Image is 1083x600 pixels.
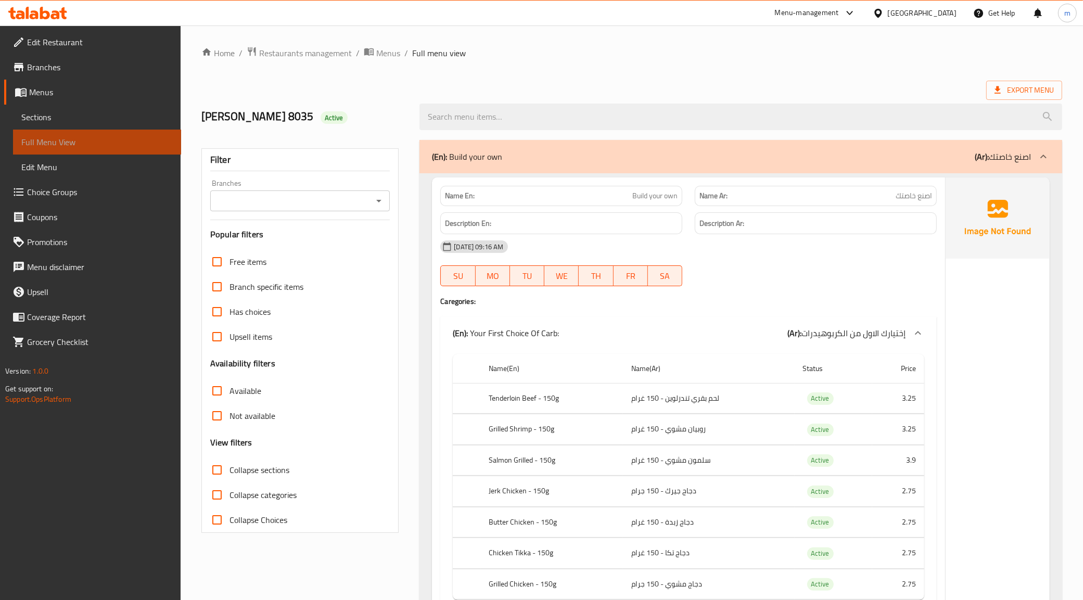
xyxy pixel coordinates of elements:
strong: Name En: [445,190,475,201]
span: Edit Restaurant [27,36,173,48]
span: Active [807,547,834,559]
button: TU [510,265,544,286]
td: سلمون مشوي - 150 غرام [623,445,795,476]
td: 3.25 [872,414,924,445]
button: SA [648,265,682,286]
a: Coupons [4,205,181,229]
th: Tenderloin Beef - 150g [480,383,623,414]
td: 2.75 [872,476,924,507]
span: m [1064,7,1071,19]
td: دجاج زبدة - 150 غرام [623,507,795,538]
a: Restaurants management [247,46,352,60]
span: Collapse sections [230,464,289,476]
span: Grocery Checklist [27,336,173,348]
td: 3.25 [872,383,924,414]
span: Active [807,424,834,436]
a: Edit Restaurant [4,30,181,55]
li: / [356,47,360,59]
span: 1.0.0 [32,364,48,378]
span: Active [321,113,348,123]
span: Not available [230,410,275,422]
th: Price [872,354,924,384]
b: (En): [453,325,468,341]
span: Active [807,516,834,528]
b: (En): [432,149,447,164]
div: [GEOGRAPHIC_DATA] [888,7,957,19]
span: Choice Groups [27,186,173,198]
span: Branch specific items [230,280,303,293]
a: Coverage Report [4,304,181,329]
span: إختيارك الاول من الكربوهيدرات [801,325,906,341]
span: Available [230,385,261,397]
td: روبيان مشوي - 150 غرام [623,414,795,445]
span: Upsell [27,286,173,298]
th: Status [795,354,872,384]
span: FR [618,269,644,284]
b: (Ar): [975,149,989,164]
span: Coupons [27,211,173,223]
span: TH [583,269,609,284]
button: FR [614,265,648,286]
span: Export Menu [986,81,1062,100]
div: Active [807,486,834,498]
td: 3.9 [872,445,924,476]
span: Menus [29,86,173,98]
th: Butter Chicken - 150g [480,507,623,538]
h3: Popular filters [210,228,390,240]
b: (Ar): [787,325,801,341]
div: Filter [210,149,390,171]
span: Active [807,578,834,590]
td: 2.75 [872,569,924,599]
h3: View filters [210,437,252,449]
p: Your First Choice Of Carb: [453,327,559,339]
a: Grocery Checklist [4,329,181,354]
a: Menu disclaimer [4,254,181,279]
span: Export Menu [995,84,1054,97]
span: Sections [21,111,173,123]
th: Name(Ar) [623,354,795,384]
a: Menus [364,46,400,60]
span: [DATE] 09:16 AM [450,242,507,252]
span: Collapse Choices [230,514,287,526]
span: Edit Menu [21,161,173,173]
li: / [404,47,408,59]
button: Open [372,194,386,208]
span: SA [652,269,678,284]
div: (En): Build your own(Ar):اصنع خاصتك [419,140,1062,173]
span: Collapse categories [230,489,297,501]
span: Full Menu View [21,136,173,148]
div: Menu-management [775,7,839,19]
a: Full Menu View [13,130,181,155]
span: Restaurants management [259,47,352,59]
p: اصنع خاصتك [975,150,1031,163]
div: Active [321,111,348,124]
td: دجاج مشوي - 150 جرام [623,569,795,599]
span: SU [445,269,471,284]
a: Choice Groups [4,180,181,205]
li: / [239,47,243,59]
strong: Description En: [445,217,491,230]
span: Active [807,454,834,466]
span: TU [514,269,540,284]
div: Active [807,516,834,529]
span: MO [480,269,506,284]
th: Grilled Shrimp - 150g [480,414,623,445]
img: Ae5nvW7+0k+MAAAAAElFTkSuQmCC [946,177,1050,259]
span: Coverage Report [27,311,173,323]
div: Active [807,392,834,405]
a: Edit Menu [13,155,181,180]
strong: Description Ar: [699,217,744,230]
span: Get support on: [5,382,53,395]
a: Menus [4,80,181,105]
nav: breadcrumb [201,46,1062,60]
h3: Availability filters [210,358,275,369]
span: Version: [5,364,31,378]
p: Build your own [432,150,502,163]
div: Active [807,454,834,467]
span: Full menu view [412,47,466,59]
span: Menu disclaimer [27,261,173,273]
span: Promotions [27,236,173,248]
button: WE [544,265,579,286]
span: Branches [27,61,173,73]
th: Grilled Chicken - 150g [480,569,623,599]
